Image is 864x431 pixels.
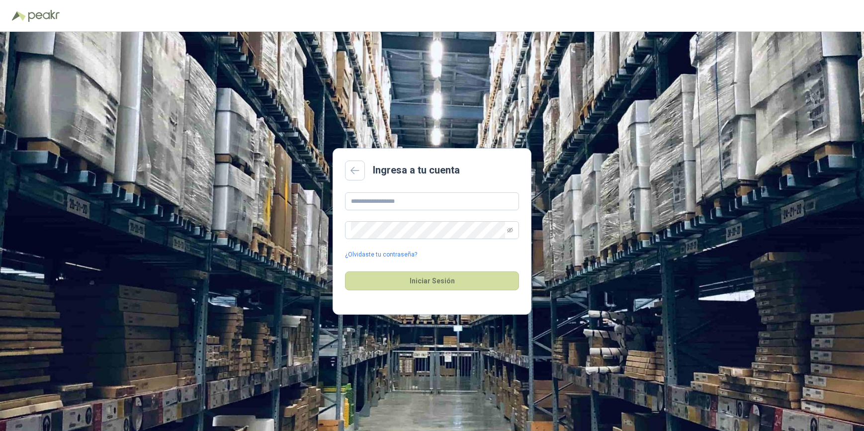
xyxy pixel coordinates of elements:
img: Peakr [28,10,60,22]
img: Logo [12,11,26,21]
h2: Ingresa a tu cuenta [373,163,460,178]
a: ¿Olvidaste tu contraseña? [345,250,417,259]
button: Iniciar Sesión [345,271,519,290]
span: eye-invisible [507,227,513,233]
